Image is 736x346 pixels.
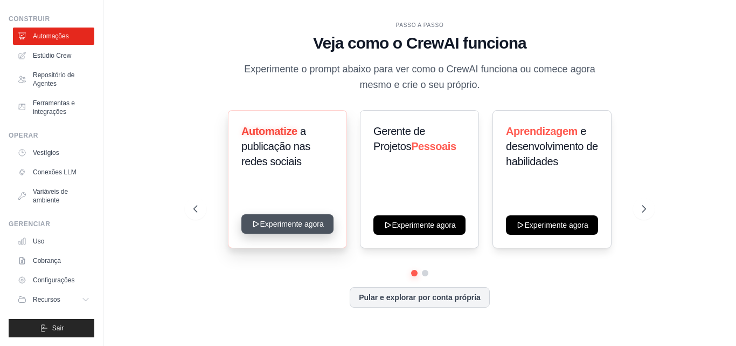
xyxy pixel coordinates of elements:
[9,220,50,228] font: Gerenciar
[506,125,598,167] font: e desenvolvimento de habilidades
[9,15,50,23] font: Construir
[9,319,94,337] button: Sair
[506,215,598,235] button: Experimente agora
[13,144,94,161] a: Vestígios
[350,287,490,308] button: Pular e explorar por conta própria
[13,272,94,289] a: Configurações
[13,291,94,308] button: Recursos
[33,238,44,245] font: Uso
[33,52,71,59] font: Estúdio Crew
[244,64,595,90] font: Experimente o prompt abaixo para ver como o CrewAI funciona ou comece agora mesmo e crie o seu pr...
[524,221,588,229] font: Experimente agora
[241,214,334,234] button: Experimente agora
[13,183,94,209] a: Variáveis ​​de ambiente
[33,296,60,303] font: Recursos
[682,294,736,346] iframe: Widget de bate-papo
[13,233,94,250] a: Uso
[13,164,94,181] a: Conexões LLM
[33,257,61,264] font: Cobrança
[33,32,69,40] font: Automações
[13,252,94,269] a: Cobrança
[392,221,456,229] font: Experimente agora
[33,71,74,87] font: Repositório de Agentes
[33,99,75,116] font: Ferramentas e integrações
[373,215,466,235] button: Experimente agora
[506,125,578,137] font: Aprendizagem
[9,132,38,139] font: Operar
[13,28,94,45] a: Automações
[412,140,457,152] font: Pessoais
[373,125,425,152] font: Gerente de Projetos
[241,125,297,137] font: Automatize
[33,149,59,157] font: Vestígios
[13,47,94,64] a: Estúdio Crew
[33,276,74,284] font: Configurações
[33,168,77,176] font: Conexões LLM
[241,125,310,167] font: a publicação nas redes sociais
[52,324,64,332] font: Sair
[396,22,444,28] font: PASSO A PASSO
[13,94,94,120] a: Ferramentas e integrações
[359,293,481,302] font: Pular e explorar por conta própria
[13,66,94,92] a: Repositório de Agentes
[33,188,68,204] font: Variáveis ​​de ambiente
[313,34,526,52] font: Veja como o CrewAI funciona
